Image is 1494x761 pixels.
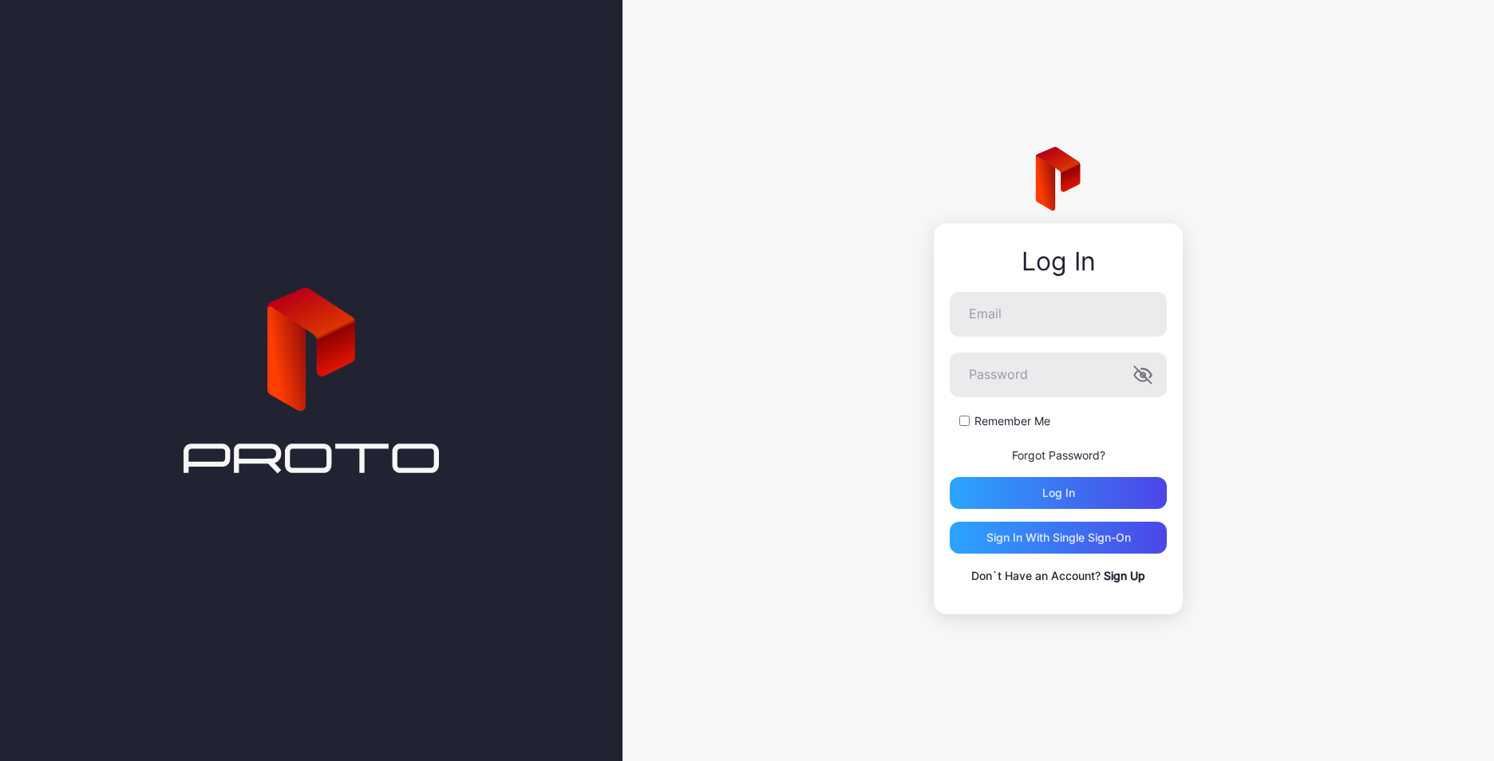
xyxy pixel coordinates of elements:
[950,292,1167,337] input: Email
[950,477,1167,509] button: Log in
[1133,365,1152,384] button: Password
[1042,487,1075,499] div: Log in
[950,566,1167,586] p: Don`t Have an Account?
[974,413,1050,429] label: Remember Me
[1012,448,1105,462] a: Forgot Password?
[950,247,1167,276] div: Log In
[1104,569,1145,582] a: Sign Up
[950,522,1167,554] button: Sign in With Single Sign-On
[986,531,1131,544] div: Sign in With Single Sign-On
[950,353,1167,397] input: Password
